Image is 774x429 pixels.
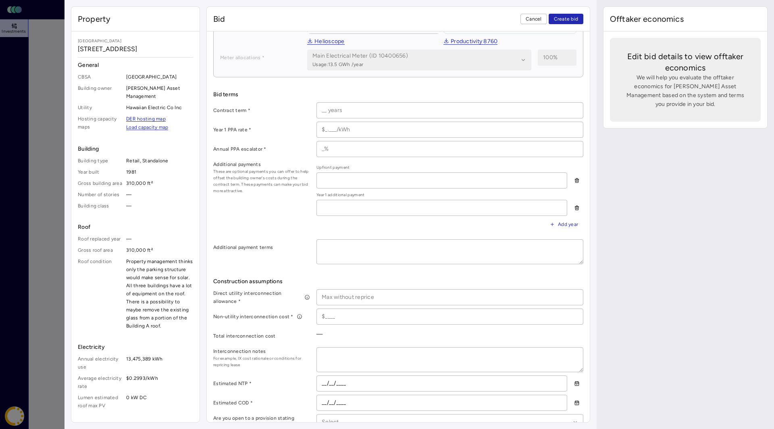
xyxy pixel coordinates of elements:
[78,394,123,410] span: Lumen estimated roof max PV
[78,355,123,371] span: Annual electricity use
[623,73,748,109] span: We will help you evaluate the offtaker economics for [PERSON_NAME] Asset Management based on the ...
[316,164,567,171] span: Upfront payment
[126,394,193,410] span: 0 kW DC
[126,73,193,81] span: [GEOGRAPHIC_DATA]
[78,13,110,25] span: Property
[78,343,193,352] span: Electricity
[126,168,193,176] span: 1981
[307,39,345,45] a: Helioscope
[520,14,547,24] button: Cancel
[78,84,123,100] span: Building owner
[213,332,310,340] label: Total interconnection cost
[126,191,193,199] span: —
[126,104,193,112] span: Hawaiian Electric Co Inc
[78,223,193,232] span: Roof
[213,347,310,355] label: Interconnection notes
[126,116,166,122] a: DER hosting map
[526,15,542,23] span: Cancel
[545,219,583,230] button: Add year
[558,220,578,228] span: Add year
[213,379,310,388] label: Estimated NTP *
[78,157,123,165] span: Building type
[78,61,193,70] span: General
[538,50,576,65] input: 100%
[78,235,123,243] span: Roof replaced year
[213,145,310,153] label: Annual PPA escalator *
[213,126,310,134] label: Year 1 PPA rate *
[549,14,584,24] button: Create bid
[78,191,123,199] span: Number of stories
[78,246,123,254] span: Gross roof area
[213,168,310,194] span: These are optional payments you can offer to help offset the building owner's costs during the co...
[213,13,225,25] span: Bid
[213,399,310,407] label: Estimated COD *
[554,15,578,23] span: Create bid
[213,355,310,368] span: For example, IX cost rationale or conditions for repricing lease
[126,125,168,130] a: Load capacity map
[213,90,583,99] span: Bid terms
[78,168,123,176] span: Year built
[317,309,583,324] input: $____
[213,106,310,114] label: Contract term *
[443,39,497,45] a: Productivity 8760
[78,145,193,153] span: Building
[78,374,123,390] span: Average electricity rate
[213,160,310,168] label: Additional payments
[78,115,123,132] span: Hosting capacity maps
[78,104,123,112] span: Utility
[126,235,193,243] span: —
[213,313,310,321] label: Non-utility interconnection cost *
[317,141,583,157] input: _%
[317,103,583,118] input: __ years
[317,122,583,137] input: $_.___/kWh
[78,202,123,210] span: Building class
[126,179,193,187] span: 310,000 ft²
[610,13,684,25] span: Offtaker economics
[220,54,301,62] label: Meter allocations *
[316,328,583,341] div: —
[126,355,193,371] span: 13,475,389 kWh
[126,374,193,390] span: $0.2993/kWh
[78,257,123,330] span: Roof condition
[126,84,193,100] span: [PERSON_NAME] Asset Management
[78,73,123,81] span: CBSA
[126,157,193,165] span: Retail, Standalone
[623,51,748,73] span: Edit bid details to view offtaker economics
[126,246,193,254] span: 310,000 ft²
[213,243,310,251] label: Additional payment terms
[316,192,567,198] span: Year 1 additional payment
[126,257,193,330] span: Property management thinks only the parking structure would make sense for solar. All three build...
[78,179,123,187] span: Gross building area
[78,44,193,54] span: [STREET_ADDRESS]
[213,277,583,286] span: Construction assumptions
[126,202,193,210] span: —
[213,289,310,305] label: Direct utility interconnection allowance *
[78,38,193,44] span: [GEOGRAPHIC_DATA]
[317,290,583,305] input: Max without reprice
